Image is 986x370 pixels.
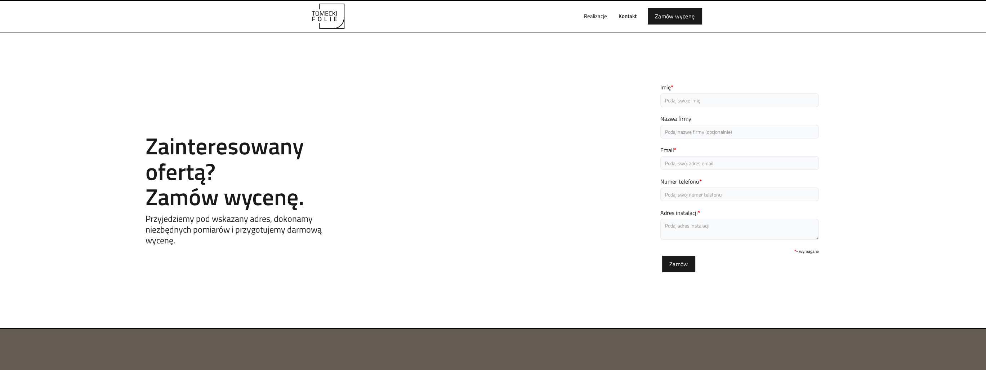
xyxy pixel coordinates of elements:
label: Numer telefonu [660,177,819,186]
input: Podaj nazwę firmy (opcjonalnie) [660,125,819,138]
a: Zamów wycenę [648,8,702,25]
input: Podaj swój adres email [660,156,819,170]
h2: Zainteresowany ofertą? Zamów wycenę. [146,133,347,209]
label: Adres instalacji [660,208,819,217]
input: Zamów [662,256,695,272]
a: Kontakt [613,5,642,28]
a: Realizacje [578,5,613,28]
form: Email Form [660,83,819,272]
h1: Contact [146,119,347,126]
div: - wymagane [660,247,819,256]
input: Podaj swoje imię [660,93,819,107]
h5: Przyjedziemy pod wskazany adres, dokonamy niezbędnych pomiarów i przygotujemy darmową wycenę. [146,213,347,246]
label: Email [660,146,819,154]
input: Podaj swój numer telefonu [660,188,819,201]
label: Nazwa firmy [660,114,819,123]
label: Imię [660,83,819,92]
